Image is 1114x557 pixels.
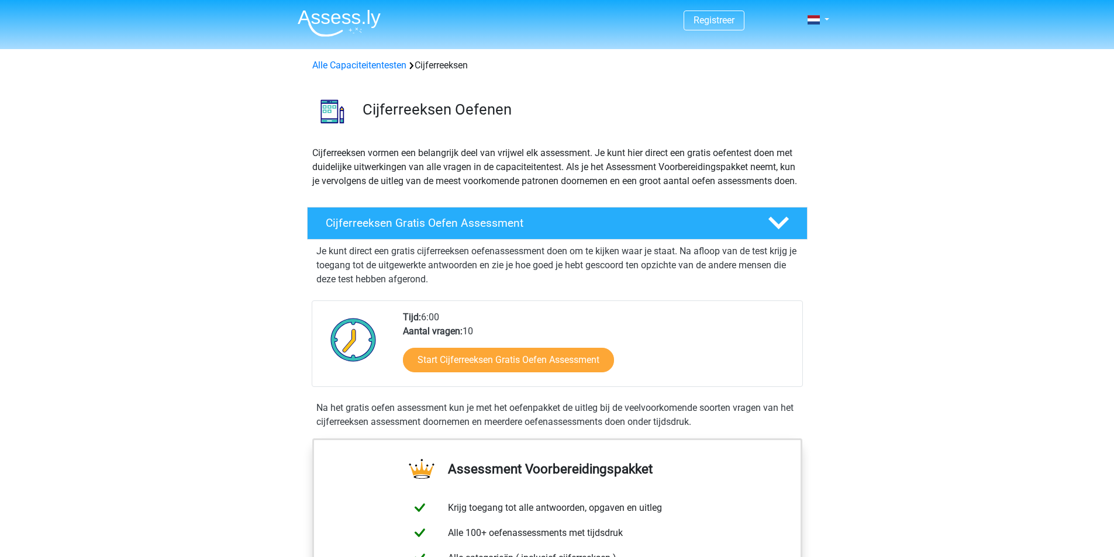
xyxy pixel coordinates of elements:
div: 6:00 10 [394,310,802,386]
a: Registreer [694,15,734,26]
img: cijferreeksen [308,87,357,136]
img: Assessly [298,9,381,37]
img: Klok [324,310,383,369]
a: Alle Capaciteitentesten [312,60,406,71]
h4: Cijferreeksen Gratis Oefen Assessment [326,216,749,230]
div: Cijferreeksen [308,58,807,72]
div: Na het gratis oefen assessment kun je met het oefenpakket de uitleg bij de veelvoorkomende soorte... [312,401,803,429]
a: Start Cijferreeksen Gratis Oefen Assessment [403,348,614,372]
p: Cijferreeksen vormen een belangrijk deel van vrijwel elk assessment. Je kunt hier direct een grat... [312,146,802,188]
h3: Cijferreeksen Oefenen [363,101,798,119]
b: Aantal vragen: [403,326,463,337]
p: Je kunt direct een gratis cijferreeksen oefenassessment doen om te kijken waar je staat. Na afloo... [316,244,798,286]
a: Cijferreeksen Gratis Oefen Assessment [302,207,812,240]
b: Tijd: [403,312,421,323]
